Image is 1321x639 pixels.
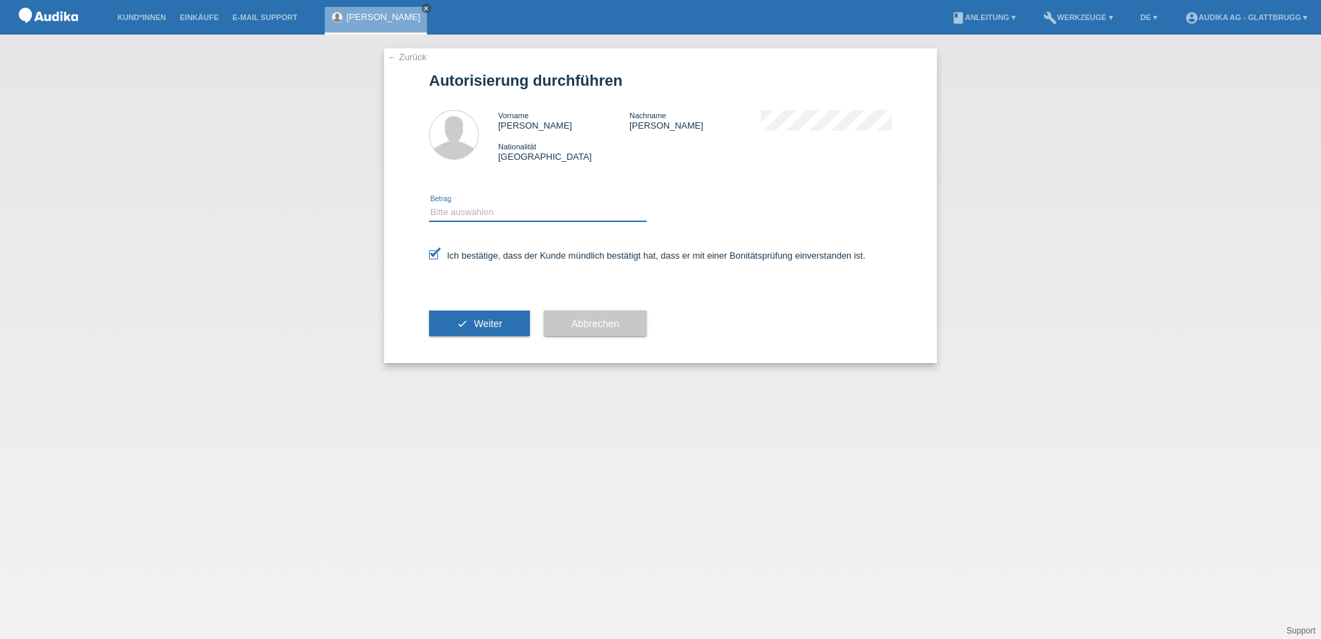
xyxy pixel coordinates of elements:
i: close [423,5,430,12]
span: Vorname [498,111,529,120]
div: [PERSON_NAME] [629,110,761,131]
a: Kund*innen [111,13,173,21]
div: [GEOGRAPHIC_DATA] [498,141,629,162]
h1: Autorisierung durchführen [429,72,892,89]
div: [PERSON_NAME] [498,110,629,131]
span: Abbrechen [571,318,619,329]
a: buildWerkzeuge ▾ [1036,13,1120,21]
a: POS — MF Group [14,27,83,37]
label: Ich bestätige, dass der Kunde mündlich bestätigt hat, dass er mit einer Bonitätsprüfung einversta... [429,250,866,261]
a: bookAnleitung ▾ [944,13,1023,21]
span: Nationalität [498,142,536,151]
a: E-Mail Support [226,13,305,21]
i: book [951,11,965,25]
i: check [457,318,468,329]
a: close [421,3,431,13]
span: Nachname [629,111,666,120]
a: DE ▾ [1134,13,1164,21]
span: Weiter [474,318,502,329]
a: ← Zurück [388,52,426,62]
a: Support [1286,626,1315,636]
button: Abbrechen [544,311,647,337]
a: account_circleAudika AG - Glattbrugg ▾ [1178,13,1314,21]
a: Einkäufe [173,13,225,21]
i: account_circle [1185,11,1199,25]
i: build [1043,11,1057,25]
a: [PERSON_NAME] [346,12,420,22]
button: check Weiter [429,311,530,337]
